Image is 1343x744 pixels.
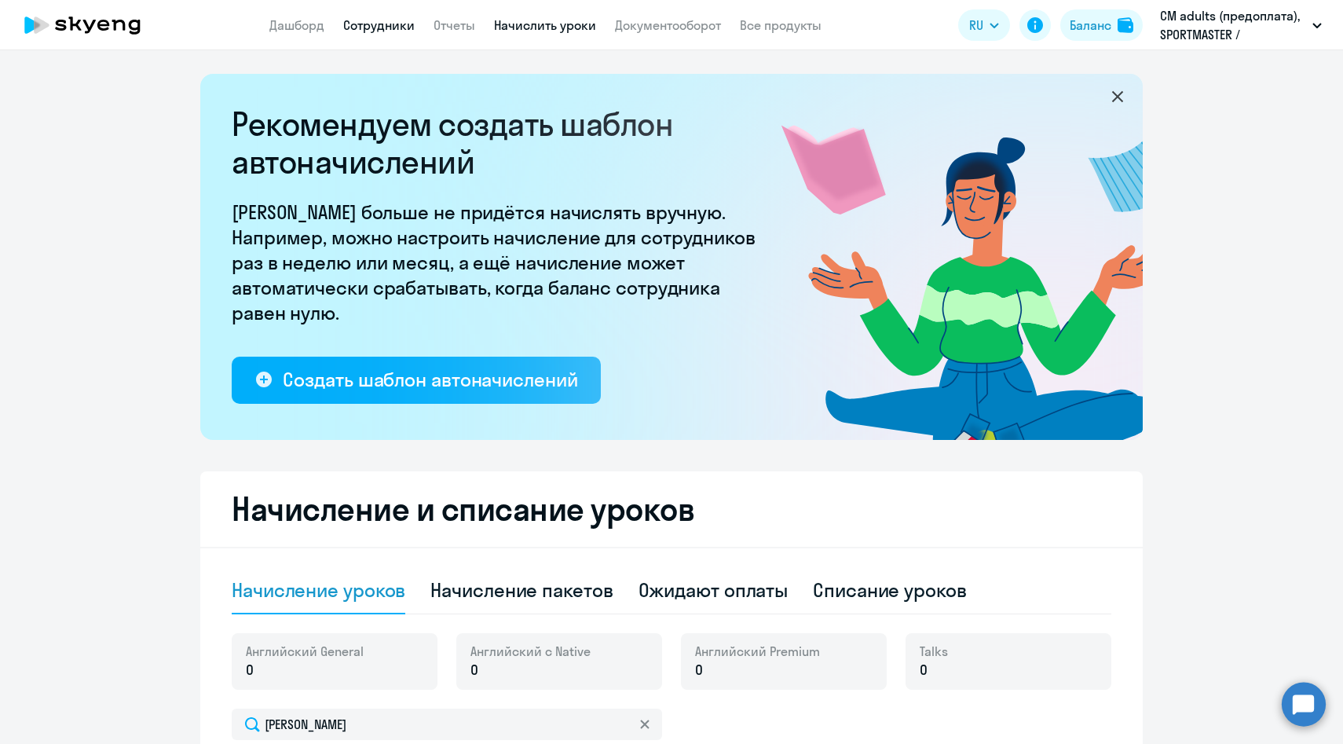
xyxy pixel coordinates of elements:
a: Начислить уроки [494,17,596,33]
button: СМ adults (предоплата), SPORTMASTER / Спортмастер _ Кафетерий [1152,6,1330,44]
div: Начисление уроков [232,577,405,603]
a: Отчеты [434,17,475,33]
p: [PERSON_NAME] больше не придётся начислять вручную. Например, можно настроить начисление для сотр... [232,200,766,325]
button: RU [958,9,1010,41]
button: Создать шаблон автоначислений [232,357,601,404]
h2: Рекомендуем создать шаблон автоначислений [232,105,766,181]
div: Баланс [1070,16,1111,35]
span: 0 [920,660,928,680]
div: Начисление пакетов [430,577,613,603]
span: 0 [470,660,478,680]
span: 0 [695,660,703,680]
div: Создать шаблон автоначислений [283,367,577,392]
span: Talks [920,643,948,660]
a: Документооборот [615,17,721,33]
p: СМ adults (предоплата), SPORTMASTER / Спортмастер _ Кафетерий [1160,6,1306,44]
span: Английский с Native [470,643,591,660]
span: 0 [246,660,254,680]
a: Все продукты [740,17,822,33]
div: Ожидают оплаты [639,577,789,603]
a: Сотрудники [343,17,415,33]
span: Английский General [246,643,364,660]
div: Списание уроков [813,577,967,603]
span: Английский Premium [695,643,820,660]
img: balance [1118,17,1133,33]
a: Дашборд [269,17,324,33]
button: Балансbalance [1060,9,1143,41]
span: RU [969,16,983,35]
input: Поиск по имени, email, продукту или статусу [232,709,662,740]
h2: Начисление и списание уроков [232,490,1111,528]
